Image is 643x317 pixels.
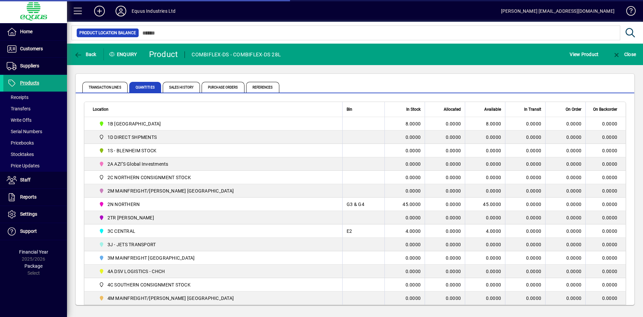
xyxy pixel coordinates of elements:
span: 0.0000 [566,228,582,234]
span: Financial Year [19,249,48,255]
span: 0.0000 [446,121,461,126]
td: 0.0000 [585,157,626,171]
span: 3C CENTRAL [108,228,136,234]
td: 0.0000 [585,198,626,211]
span: Write Offs [7,117,31,123]
td: 0.0000 [465,292,505,305]
span: 0.0000 [526,269,542,274]
span: 2A AZI''S Global Investments [96,160,335,168]
span: Close [613,52,636,57]
td: 0.0000 [465,265,505,278]
td: G3 & G4 [342,198,384,211]
span: 0.0000 [446,255,461,261]
span: Price Updates [7,163,40,168]
td: 0.0000 [384,238,425,251]
span: Allocated [444,106,461,113]
a: Knowledge Base [621,1,635,23]
span: View Product [570,49,598,60]
span: 2C NORTHERN CONSIGNMENT STOCK [96,173,335,181]
span: 0.0000 [566,188,582,194]
span: 0.0000 [446,188,461,194]
span: 4M MAINFREIGHT/[PERSON_NAME] [GEOGRAPHIC_DATA] [108,295,234,302]
span: 2N NORTHERN [108,201,140,208]
span: Sales History [163,82,200,93]
span: 0.0000 [526,148,542,153]
span: Serial Numbers [7,129,42,134]
td: 0.0000 [384,278,425,292]
td: 0.0000 [384,144,425,157]
span: 0.0000 [446,135,461,140]
span: 3C CENTRAL [96,227,335,235]
span: 4A DSV LOGISTICS - CHCH [108,268,165,275]
span: 0.0000 [446,215,461,220]
span: 0.0000 [566,201,582,208]
span: On Order [566,106,581,113]
td: 0.0000 [585,144,626,157]
a: Staff [3,172,67,189]
span: Purchase Orders [202,82,244,93]
span: 0.0000 [526,135,542,140]
span: 0.0000 [526,282,542,287]
a: Serial Numbers [3,126,67,137]
span: 0.0000 [446,148,461,153]
span: 4A DSV LOGISTICS - CHCH [96,267,335,275]
button: View Product [568,48,600,60]
span: Package [24,263,43,269]
td: 0.0000 [585,171,626,184]
span: 2N NORTHERN [96,200,335,208]
span: 2TR [PERSON_NAME] [108,214,154,221]
a: Stocktakes [3,149,67,160]
div: Enquiry [104,49,144,60]
span: 3M MAINFREIGHT WELLINGTON [96,254,335,262]
a: Customers [3,41,67,57]
td: 0.0000 [384,251,425,265]
td: 0.0000 [465,144,505,157]
td: 0.0000 [585,130,626,144]
td: 0.0000 [384,265,425,278]
a: Write Offs [3,114,67,126]
span: Settings [20,211,37,217]
span: 0.0000 [446,282,461,287]
span: 1D DIRECT SHPMENTS [96,133,335,141]
td: 0.0000 [465,171,505,184]
span: 3M MAINFREIGHT [GEOGRAPHIC_DATA] [108,255,195,261]
span: 0.0000 [566,161,582,167]
span: 0.0000 [566,174,582,181]
td: 0.0000 [384,292,425,305]
div: COMBIFLEX-DS - COMBIFLEX-DS 28L [192,49,281,60]
td: 4.0000 [465,224,505,238]
td: 0.0000 [465,184,505,198]
span: 0.0000 [526,255,542,261]
span: Receipts [7,95,28,100]
span: Bin [347,106,352,113]
span: On Backorder [593,106,617,113]
app-page-header-button: Back [67,48,104,60]
div: [PERSON_NAME] [EMAIL_ADDRESS][DOMAIN_NAME] [501,6,615,16]
span: 0.0000 [526,228,542,234]
span: 0.0000 [526,202,542,207]
span: 0.0000 [566,120,582,127]
button: Back [72,48,98,60]
span: Product Location Balance [79,30,136,36]
span: 0.0000 [526,296,542,301]
a: Home [3,23,67,40]
span: References [246,82,279,93]
div: Product [149,49,178,60]
a: Support [3,223,67,240]
td: 0.0000 [585,278,626,292]
span: 0.0000 [526,188,542,194]
td: 0.0000 [384,211,425,224]
span: Available [484,106,501,113]
span: 3J - JETS TRANSPORT [96,241,335,249]
td: 0.0000 [585,184,626,198]
span: 0.0000 [446,269,461,274]
span: 4C SOUTHERN CONSIGNMENT STOCK [96,281,335,289]
app-page-header-button: Close enquiry [605,48,643,60]
span: 2A AZI''S Global Investments [108,161,168,167]
td: 0.0000 [465,251,505,265]
span: Transaction Lines [82,82,128,93]
span: 0.0000 [446,228,461,234]
span: In Transit [524,106,541,113]
td: 45.0000 [465,198,505,211]
span: Stocktakes [7,152,34,157]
